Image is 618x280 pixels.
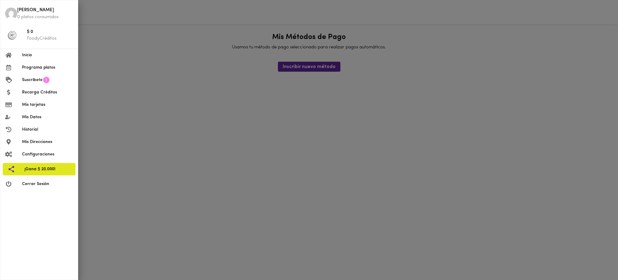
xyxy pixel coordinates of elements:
[27,35,73,42] p: FoodyCréditos
[22,126,73,133] span: Historial
[24,166,71,172] span: ¡Gana $ 20.000!
[22,114,73,120] span: Mis Datos
[17,14,73,20] p: 0 platos consumidos
[22,64,73,71] span: Programa platos
[22,102,73,108] span: Mis tarjetas
[22,139,73,145] span: Mis Direcciones
[8,31,17,40] img: foody-creditos-black.png
[583,245,612,274] iframe: Messagebird Livechat Widget
[22,151,73,158] span: Configuraciones
[22,52,73,58] span: Inicio
[22,181,73,187] span: Cerrar Sesión
[22,89,73,96] span: Recarga Créditos
[27,29,73,36] span: $ 0
[22,77,43,83] span: Suscríbete
[17,7,73,14] span: [PERSON_NAME]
